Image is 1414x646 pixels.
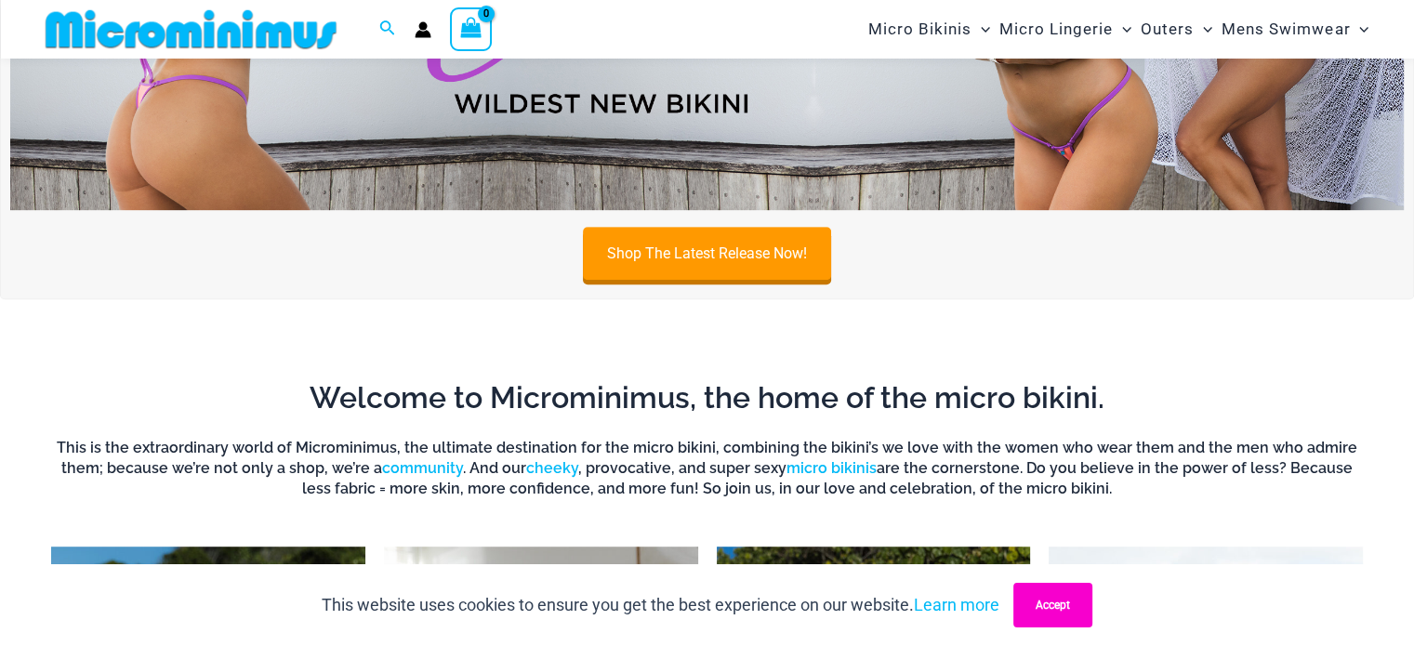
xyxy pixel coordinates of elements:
a: cheeky [526,459,578,477]
img: MM SHOP LOGO FLAT [38,8,344,50]
a: Account icon link [415,21,431,38]
span: Menu Toggle [971,6,990,53]
a: community [382,459,463,477]
a: Shop The Latest Release Now! [583,227,831,280]
h6: This is the extraordinary world of Microminimus, the ultimate destination for the micro bikini, c... [51,438,1363,500]
a: View Shopping Cart, empty [450,7,493,50]
span: Menu Toggle [1194,6,1212,53]
a: Search icon link [379,18,396,41]
a: OutersMenu ToggleMenu Toggle [1136,6,1217,53]
span: Menu Toggle [1113,6,1131,53]
a: Micro BikinisMenu ToggleMenu Toggle [864,6,995,53]
span: Menu Toggle [1350,6,1368,53]
button: Accept [1013,583,1092,627]
a: Mens SwimwearMenu ToggleMenu Toggle [1217,6,1373,53]
a: micro bikinis [786,459,877,477]
span: Micro Lingerie [999,6,1113,53]
span: Mens Swimwear [1222,6,1350,53]
span: Outers [1141,6,1194,53]
a: Learn more [914,595,999,614]
nav: Site Navigation [861,3,1377,56]
a: Micro LingerieMenu ToggleMenu Toggle [995,6,1136,53]
p: This website uses cookies to ensure you get the best experience on our website. [322,591,999,619]
h2: Welcome to Microminimus, the home of the micro bikini. [51,378,1363,417]
span: Micro Bikinis [868,6,971,53]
